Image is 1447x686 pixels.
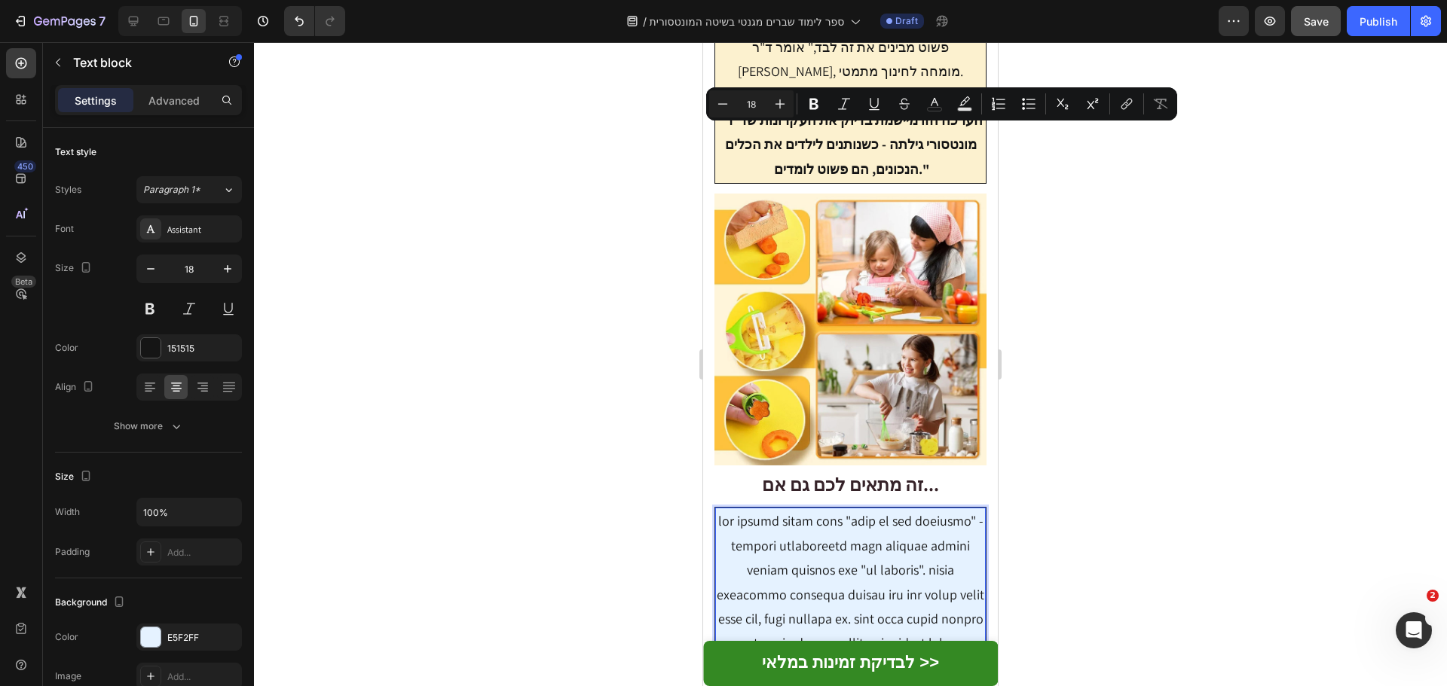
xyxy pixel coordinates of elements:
[55,545,90,559] div: Padding
[284,6,345,36] div: Undo/Redo
[143,183,200,197] span: Paragraph 1*
[114,419,184,434] div: Show more
[1347,6,1410,36] button: Publish
[643,14,647,29] span: /
[55,145,96,159] div: Text style
[895,14,918,28] span: Draft
[167,342,238,355] div: 151515
[55,467,95,487] div: Size
[55,593,128,613] div: Background
[55,413,242,440] button: Show more
[55,669,81,683] div: Image
[55,258,95,279] div: Size
[1291,6,1341,36] button: Save
[55,630,78,644] div: Color
[1396,612,1432,648] iframe: Intercom live chat
[55,183,81,197] div: Styles
[706,87,1177,120] div: Editor contextual toolbar
[11,276,36,288] div: Beta
[167,223,238,236] div: Assistant
[650,14,845,29] span: ספר לימוד שברים מגנטי בשיטה המונטסורית
[703,42,998,686] iframe: Design area
[136,176,242,203] button: Paragraph 1*
[167,546,238,559] div: Add...
[73,53,201,72] p: Text block
[99,12,106,30] p: 7
[137,498,241,526] input: Auto
[75,93,117,108] p: Settings
[1427,590,1439,602] span: 2
[1360,14,1397,29] div: Publish
[55,341,78,355] div: Color
[6,6,112,36] button: 7
[167,670,238,684] div: Add...
[1304,15,1329,28] span: Save
[55,377,97,398] div: Align
[55,222,74,236] div: Font
[14,160,36,172] div: 450
[167,631,238,645] div: E5F2FF
[55,505,80,519] div: Width
[148,93,200,108] p: Advanced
